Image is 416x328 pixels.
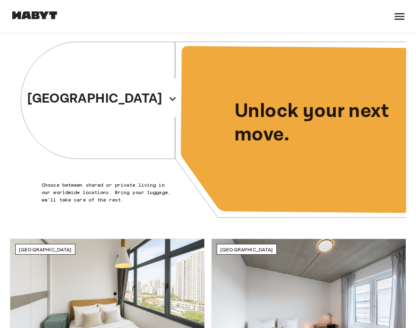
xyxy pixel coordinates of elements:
[27,89,162,109] p: [GEOGRAPHIC_DATA]
[220,246,273,253] span: [GEOGRAPHIC_DATA]
[24,87,180,111] button: [GEOGRAPHIC_DATA]
[234,99,393,147] p: Unlock your next move.
[19,246,72,253] span: [GEOGRAPHIC_DATA]
[10,11,59,19] img: Habyt
[42,181,172,204] p: Choose between shared or private living in our worldwide locations. Bring your luggage, we'll tak...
